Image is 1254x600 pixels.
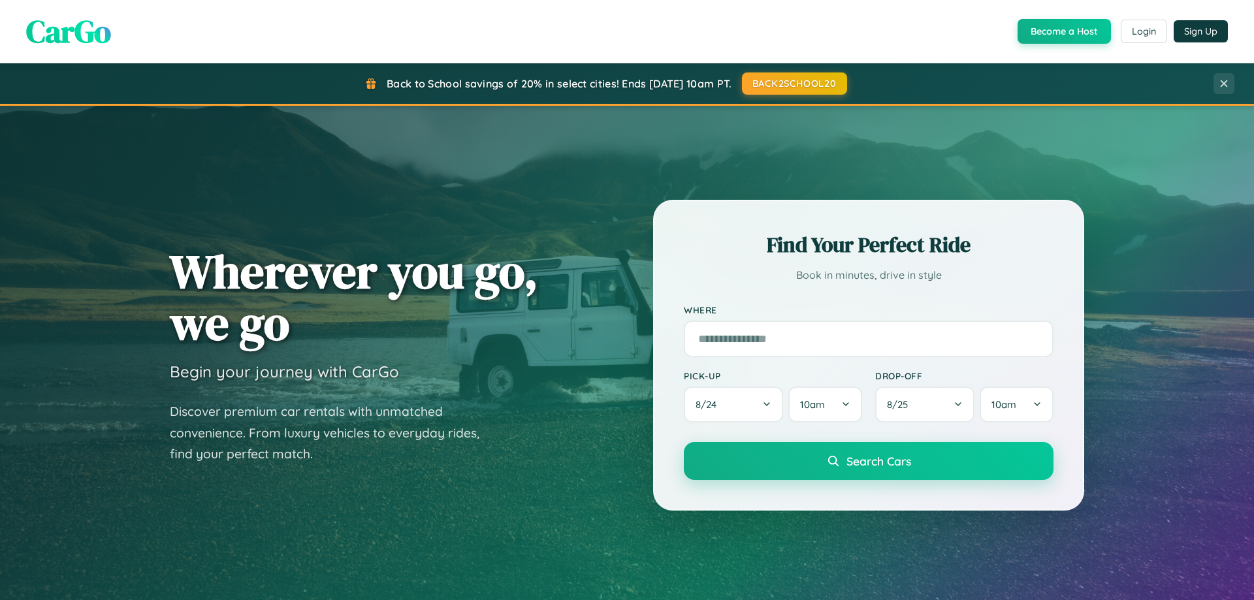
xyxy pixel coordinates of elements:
span: 10am [991,398,1016,411]
span: 8 / 24 [696,398,723,411]
span: 8 / 25 [887,398,914,411]
button: Login [1121,20,1167,43]
button: BACK2SCHOOL20 [742,72,847,95]
label: Pick-up [684,370,862,381]
h2: Find Your Perfect Ride [684,230,1053,259]
span: 10am [800,398,825,411]
h3: Begin your journey with CarGo [170,362,399,381]
button: 8/24 [684,387,783,422]
button: 8/25 [875,387,974,422]
button: 10am [788,387,862,422]
p: Discover premium car rentals with unmatched convenience. From luxury vehicles to everyday rides, ... [170,401,496,465]
label: Drop-off [875,370,1053,381]
button: Search Cars [684,442,1053,480]
button: Become a Host [1018,19,1111,44]
p: Book in minutes, drive in style [684,266,1053,285]
span: Search Cars [846,454,911,468]
h1: Wherever you go, we go [170,245,538,349]
span: Back to School savings of 20% in select cities! Ends [DATE] 10am PT. [387,77,731,90]
span: CarGo [26,10,111,53]
button: 10am [980,387,1053,422]
button: Sign Up [1174,20,1228,42]
label: Where [684,304,1053,315]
